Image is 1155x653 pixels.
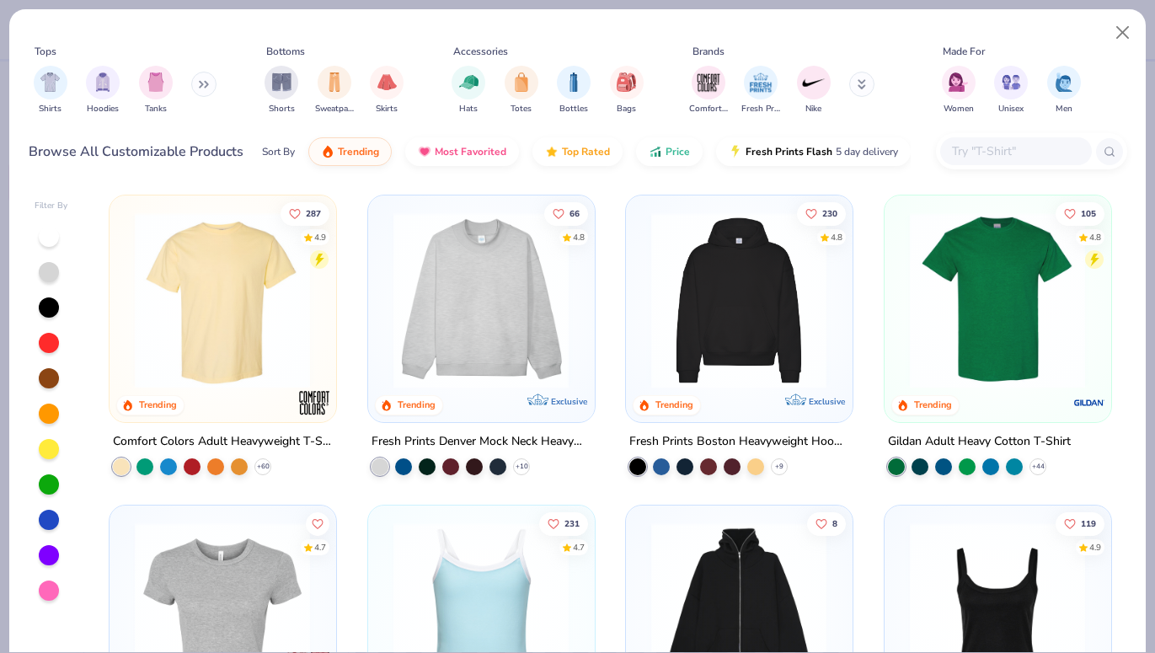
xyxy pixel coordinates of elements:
img: Comfort Colors logo [297,385,331,419]
img: Gildan logo [1072,385,1105,419]
button: filter button [505,66,538,115]
button: Like [797,201,846,225]
span: 105 [1081,209,1096,217]
span: 230 [822,209,837,217]
button: Like [281,201,329,225]
img: db319196-8705-402d-8b46-62aaa07ed94f [901,212,1094,388]
div: Browse All Customizable Products [29,142,243,162]
button: filter button [942,66,976,115]
span: Shirts [39,103,61,115]
img: Nike Image [801,70,826,95]
div: filter for Shirts [34,66,67,115]
span: Shorts [269,103,295,115]
span: Bottles [559,103,588,115]
img: Men Image [1055,72,1073,92]
img: Shirts Image [40,72,60,92]
img: Shorts Image [272,72,291,92]
button: Like [807,511,846,535]
button: Fresh Prints Flash5 day delivery [716,137,911,166]
div: 4.8 [1089,231,1101,244]
img: Women Image [949,72,968,92]
button: filter button [1047,66,1081,115]
span: Exclusive [809,395,845,406]
span: + 44 [1031,461,1044,471]
button: filter button [994,66,1028,115]
div: 4.9 [314,231,326,244]
div: filter for Unisex [994,66,1028,115]
div: filter for Hoodies [86,66,120,115]
span: 5 day delivery [836,142,898,162]
div: filter for Fresh Prints [741,66,780,115]
div: Bottoms [266,44,305,59]
button: filter button [265,66,298,115]
span: Hoodies [87,103,119,115]
div: Sort By [262,144,295,159]
span: Unisex [998,103,1024,115]
span: Skirts [376,103,398,115]
img: most_fav.gif [418,145,431,158]
span: Nike [805,103,821,115]
button: Price [636,137,703,166]
img: Unisex Image [1002,72,1021,92]
img: Comfort Colors Image [696,70,721,95]
button: filter button [452,66,485,115]
div: filter for Totes [505,66,538,115]
div: Made For [943,44,985,59]
button: filter button [797,66,831,115]
button: filter button [315,66,354,115]
div: filter for Comfort Colors [689,66,728,115]
button: filter button [610,66,644,115]
img: Sweatpants Image [325,72,344,92]
img: Fresh Prints Image [748,70,773,95]
span: Women [944,103,974,115]
img: Skirts Image [377,72,397,92]
button: filter button [689,66,728,115]
img: Bottles Image [564,72,583,92]
div: filter for Men [1047,66,1081,115]
div: Brands [692,44,725,59]
span: Fresh Prints Flash [746,145,832,158]
div: 4.7 [573,541,585,554]
div: 4.8 [573,231,585,244]
div: filter for Tanks [139,66,173,115]
div: Fresh Prints Denver Mock Neck Heavyweight Sweatshirt [372,431,591,452]
span: + 60 [257,461,270,471]
button: Most Favorited [405,137,519,166]
div: filter for Women [942,66,976,115]
img: 029b8af0-80e6-406f-9fdc-fdf898547912 [126,212,318,388]
button: filter button [370,66,404,115]
span: Totes [511,103,532,115]
span: + 10 [515,461,527,471]
img: trending.gif [321,145,334,158]
div: filter for Bottles [557,66,591,115]
span: 119 [1081,519,1096,527]
button: Trending [308,137,392,166]
button: Like [306,511,329,535]
div: filter for Bags [610,66,644,115]
img: flash.gif [729,145,742,158]
span: 66 [569,209,580,217]
span: Top Rated [562,145,610,158]
div: Comfort Colors Adult Heavyweight T-Shirt [113,431,333,452]
button: filter button [139,66,173,115]
button: Like [544,201,588,225]
img: Totes Image [512,72,531,92]
span: 8 [832,519,837,527]
div: 4.8 [831,231,842,244]
div: Filter By [35,200,68,212]
div: Accessories [453,44,508,59]
div: filter for Shorts [265,66,298,115]
button: filter button [557,66,591,115]
span: Comfort Colors [689,103,728,115]
img: f5d85501-0dbb-4ee4-b115-c08fa3845d83 [385,212,577,388]
span: Exclusive [550,395,586,406]
div: Gildan Adult Heavy Cotton T-Shirt [888,431,1071,452]
div: 4.9 [1089,541,1101,554]
img: 91acfc32-fd48-4d6b-bdad-a4c1a30ac3fc [643,212,835,388]
span: Tanks [145,103,167,115]
div: filter for Hats [452,66,485,115]
div: filter for Skirts [370,66,404,115]
div: 4.7 [314,541,326,554]
span: Men [1056,103,1072,115]
span: 287 [306,209,321,217]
